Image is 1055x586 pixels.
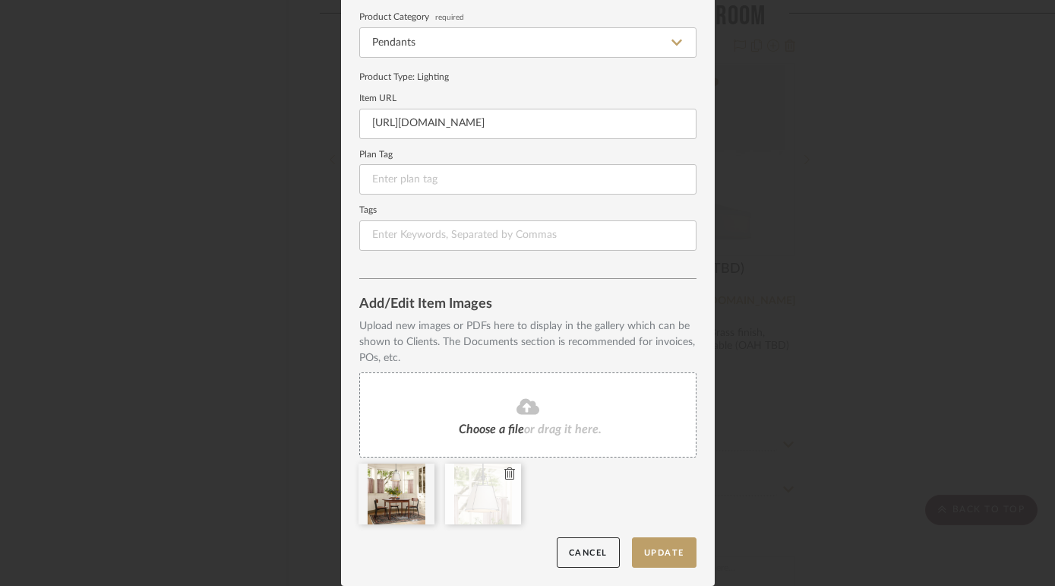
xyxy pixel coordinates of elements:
[359,207,696,214] label: Tags
[359,151,696,159] label: Plan Tag
[459,423,524,436] span: Choose a file
[359,109,696,139] input: Enter URL
[359,14,696,21] label: Product Category
[632,537,696,569] button: Update
[359,27,696,58] input: Type a category to search and select
[359,318,696,366] div: Upload new images or PDFs here to display in the gallery which can be shown to Clients. The Docum...
[557,537,620,569] button: Cancel
[412,72,449,81] span: : Lighting
[359,164,696,195] input: Enter plan tag
[359,95,696,103] label: Item URL
[359,297,696,312] div: Add/Edit Item Images
[435,14,464,21] span: required
[524,423,602,436] span: or drag it here.
[359,70,696,84] div: Product Type
[359,220,696,251] input: Enter Keywords, Separated by Commas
